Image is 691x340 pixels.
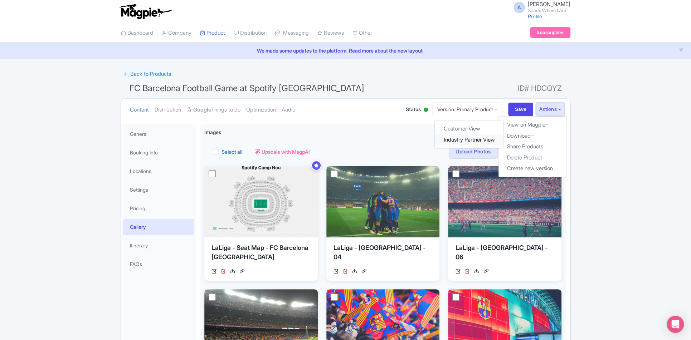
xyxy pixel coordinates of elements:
a: Other [352,23,372,43]
a: Itinerary [123,237,194,253]
a: Profile [528,13,542,19]
a: FAQs [123,256,194,272]
span: [PERSON_NAME] [528,1,570,8]
div: LaLiga - [GEOGRAPHIC_DATA] - 04 [334,243,433,265]
label: Select all [222,148,242,156]
input: Save [508,103,533,116]
a: Booking Info [123,144,194,161]
a: Share Products [498,141,566,152]
span: ID# HDCQYZ [518,81,562,95]
div: LaLiga - Seat Map - FC Barcelona [GEOGRAPHIC_DATA] [211,243,311,265]
a: Company [162,23,191,43]
button: Actions [536,103,564,116]
a: A [PERSON_NAME] Sports Where I Am [509,1,570,13]
span: Images [204,128,221,136]
a: Create new version [498,163,566,174]
a: Optimization [246,99,276,121]
a: We made some updates to the platform. Read more about the new layout [4,47,687,54]
strong: Google [193,106,211,114]
a: Subscription [530,27,570,38]
a: Customer View [435,123,503,134]
a: Messaging [275,23,309,43]
a: Version: Primary Product [432,102,502,116]
a: ← Back to Products [121,67,174,81]
a: GoogleThings to do [187,99,240,121]
div: Active [422,105,429,116]
a: Industry Partner View [435,134,503,146]
a: Locations [123,163,194,179]
a: General [123,126,194,142]
a: Pricing [123,200,194,216]
a: Distribution [234,23,267,43]
a: Audio [282,99,295,121]
a: Delete Product [498,152,566,163]
div: Open Intercom Messenger [667,316,684,333]
img: logo-ab69f6fb50320c5b225c76a69d11143b.png [117,4,173,19]
span: Upscale with MagpAI [262,148,310,156]
a: Reviews [317,23,344,43]
small: Sports Where I Am [528,8,570,13]
button: Close announcement [678,46,684,54]
div: LaLiga - [GEOGRAPHIC_DATA] - 06 [455,243,554,265]
a: Product [200,23,225,43]
a: Upload Photos [449,144,497,159]
span: FC Barcelona Football Game at Spotify [GEOGRAPHIC_DATA] [130,83,364,93]
span: Status [406,105,421,113]
a: Settings [123,182,194,198]
a: Gallery [123,219,194,235]
span: A [514,2,525,13]
a: Content [130,99,149,121]
a: View on Magpie [498,119,566,130]
a: Dashboard [121,23,153,43]
a: Upscale with MagpAI [255,148,310,156]
a: Download [498,130,566,142]
a: Distribution [155,99,181,121]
